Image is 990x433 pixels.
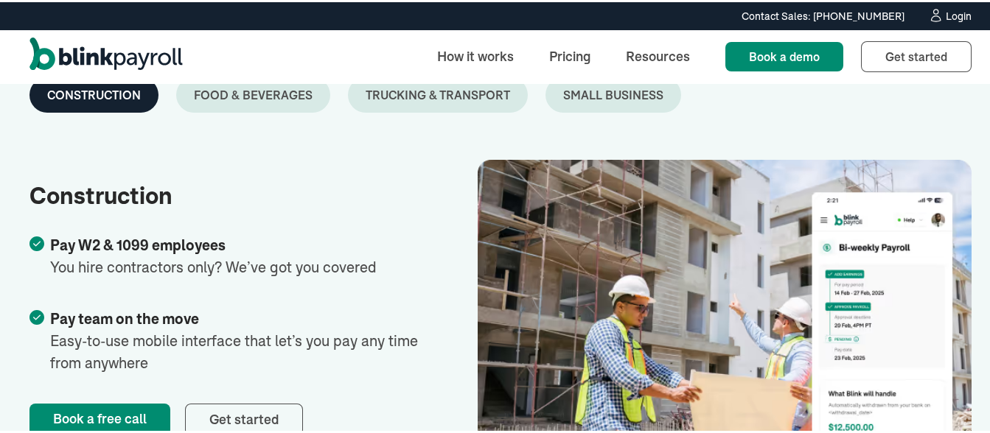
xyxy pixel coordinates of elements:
span: Book a demo [749,47,820,62]
a: How it works [425,38,526,70]
h3: Construction [29,180,425,208]
a: Resources [614,38,702,70]
li: You hire contractors only? We’ve got you covered [29,232,425,276]
a: home [29,35,183,74]
a: Get started [861,39,972,70]
div: Login [946,9,972,19]
div: Small Business [563,84,663,102]
li: Easy-to-use mobile interface that let’s you pay any time from anywhere [29,306,425,372]
div: Trucking & Transport [366,84,510,102]
a: Book a demo [725,40,843,69]
span: Pay W2 & 1099 employees [50,235,226,251]
span: Get started [209,409,279,426]
span: Pay team on the move [50,309,199,325]
div: Contact Sales: [PHONE_NUMBER] [742,7,904,22]
span: Get started [885,47,947,62]
a: Pricing [537,38,602,70]
a: Login [928,6,972,22]
div: Construction [47,84,141,102]
div: Food & Beverages [194,84,313,102]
